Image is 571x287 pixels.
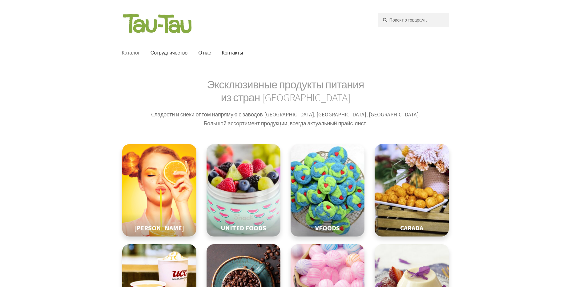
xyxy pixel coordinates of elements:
img: Tau-Tau [122,13,193,34]
p: Cладости и снеки оптом напрямую с заводов [GEOGRAPHIC_DATA], [GEOGRAPHIC_DATA], [GEOGRAPHIC_DATA]... [122,110,449,128]
span: Эксклюзивные продукты питания из стран [GEOGRAPHIC_DATA] [207,78,364,105]
a: Каталог [117,41,145,65]
input: Поиск по товарам… [378,13,449,27]
nav: Основное меню [122,41,364,65]
a: Сотрудничество [146,41,193,65]
a: О нас [193,41,216,65]
a: Контакты [217,41,248,65]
